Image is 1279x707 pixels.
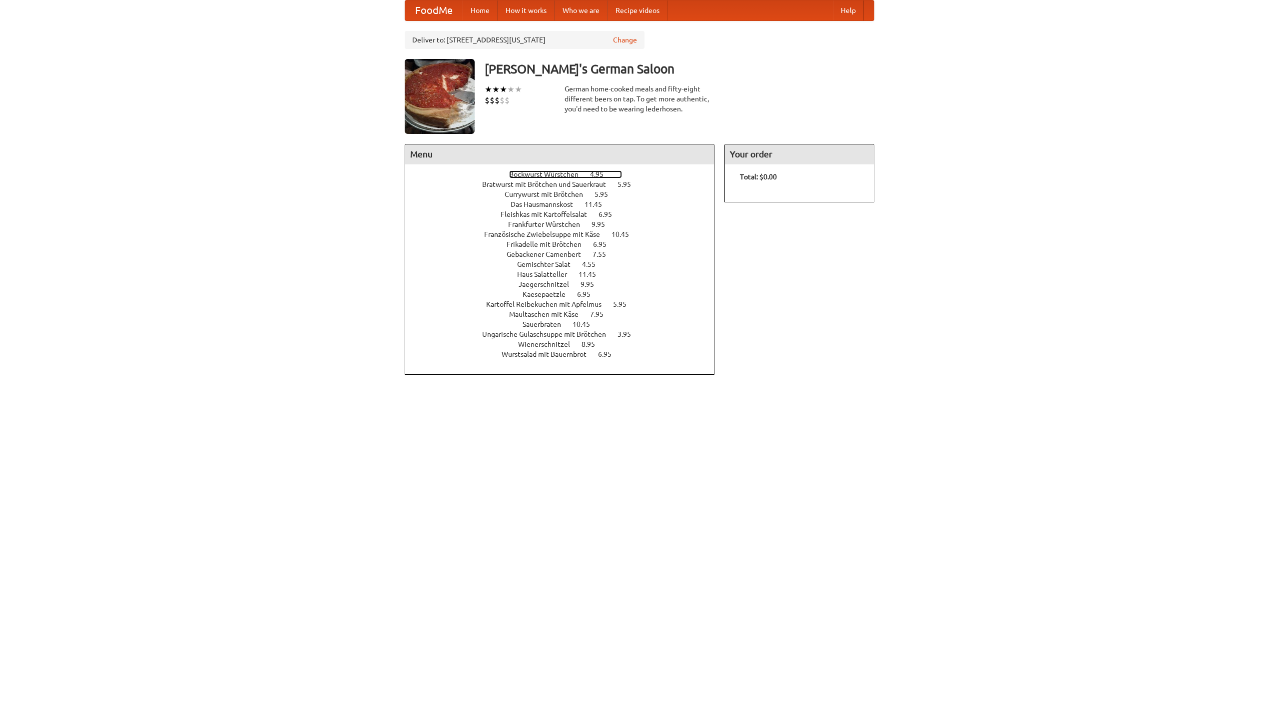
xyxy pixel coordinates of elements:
[501,210,631,218] a: Fleishkas mit Kartoffelsalat 6.95
[613,300,637,308] span: 5.95
[505,190,627,198] a: Currywurst mit Brötchen 5.95
[725,144,874,164] h4: Your order
[486,300,612,308] span: Kartoffel Reibekuchen mit Apfelmus
[498,0,555,20] a: How it works
[590,310,614,318] span: 7.95
[463,0,498,20] a: Home
[523,320,571,328] span: Sauerbraten
[523,290,576,298] span: Kaesepaetzle
[608,0,667,20] a: Recipe videos
[507,84,515,95] li: ★
[612,230,639,238] span: 10.45
[585,200,612,208] span: 11.45
[592,220,615,228] span: 9.95
[618,180,641,188] span: 5.95
[507,240,592,248] span: Frikadelle mit Brötchen
[579,270,606,278] span: 11.45
[595,190,618,198] span: 5.95
[405,59,475,134] img: angular.jpg
[486,300,645,308] a: Kartoffel Reibekuchen mit Apfelmus 5.95
[573,320,600,328] span: 10.45
[485,95,490,106] li: $
[507,240,625,248] a: Frikadelle mit Brötchen 6.95
[613,35,637,45] a: Change
[507,250,625,258] a: Gebackener Camenbert 7.55
[508,220,590,228] span: Frankfurter Würstchen
[518,340,614,348] a: Wienerschnitzel 8.95
[492,84,500,95] li: ★
[518,340,580,348] span: Wienerschnitzel
[833,0,864,20] a: Help
[593,240,617,248] span: 6.95
[582,260,606,268] span: 4.55
[500,84,507,95] li: ★
[565,84,714,114] div: German home-cooked meals and fifty-eight different beers on tap. To get more authentic, you'd nee...
[555,0,608,20] a: Who we are
[509,310,589,318] span: Maultaschen mit Käse
[509,170,589,178] span: Bockwurst Würstchen
[500,95,505,106] li: $
[405,144,714,164] h4: Menu
[508,220,624,228] a: Frankfurter Würstchen 9.95
[740,173,777,181] b: Total: $0.00
[523,290,609,298] a: Kaesepaetzle 6.95
[618,330,641,338] span: 3.95
[482,330,616,338] span: Ungarische Gulaschsuppe mit Brötchen
[501,210,597,218] span: Fleishkas mit Kartoffelsalat
[502,350,597,358] span: Wurstsalad mit Bauernbrot
[482,180,649,188] a: Bratwurst mit Brötchen und Sauerkraut 5.95
[517,260,581,268] span: Gemischter Salat
[505,190,593,198] span: Currywurst mit Brötchen
[577,290,601,298] span: 6.95
[517,270,577,278] span: Haus Salatteller
[490,95,495,106] li: $
[405,0,463,20] a: FoodMe
[511,200,583,208] span: Das Hausmannskost
[598,350,622,358] span: 6.95
[485,59,874,79] h3: [PERSON_NAME]'s German Saloon
[599,210,622,218] span: 6.95
[517,270,615,278] a: Haus Salatteller 11.45
[495,95,500,106] li: $
[519,280,579,288] span: Jaegerschnitzel
[517,260,614,268] a: Gemischter Salat 4.55
[509,170,622,178] a: Bockwurst Würstchen 4.95
[482,180,616,188] span: Bratwurst mit Brötchen und Sauerkraut
[590,170,614,178] span: 4.95
[507,250,591,258] span: Gebackener Camenbert
[593,250,616,258] span: 7.55
[482,330,649,338] a: Ungarische Gulaschsuppe mit Brötchen 3.95
[523,320,609,328] a: Sauerbraten 10.45
[405,31,644,49] div: Deliver to: [STREET_ADDRESS][US_STATE]
[581,280,604,288] span: 9.95
[485,84,492,95] li: ★
[505,95,510,106] li: $
[484,230,610,238] span: Französische Zwiebelsuppe mit Käse
[582,340,605,348] span: 8.95
[502,350,630,358] a: Wurstsalad mit Bauernbrot 6.95
[509,310,622,318] a: Maultaschen mit Käse 7.95
[484,230,647,238] a: Französische Zwiebelsuppe mit Käse 10.45
[511,200,621,208] a: Das Hausmannskost 11.45
[519,280,613,288] a: Jaegerschnitzel 9.95
[515,84,522,95] li: ★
